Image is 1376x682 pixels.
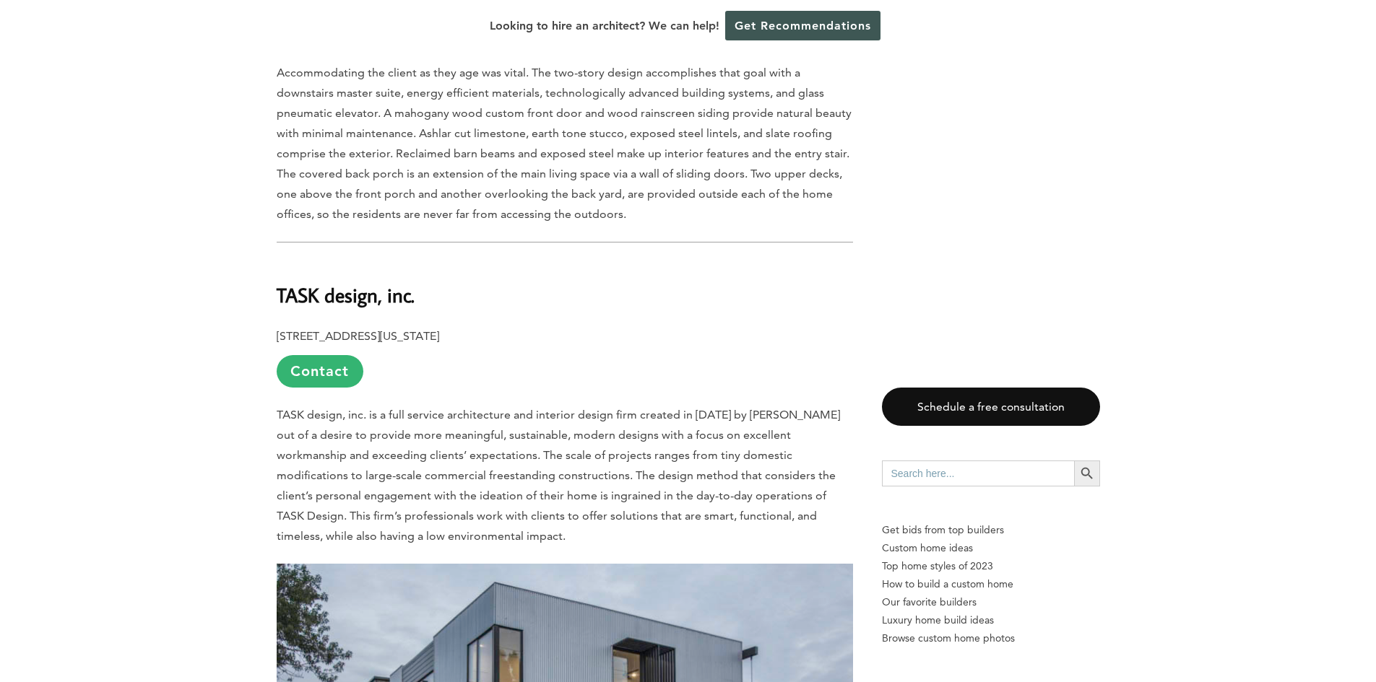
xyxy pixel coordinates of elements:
[882,629,1100,647] a: Browse custom home photos
[277,329,439,343] b: [STREET_ADDRESS][US_STATE]
[882,460,1074,486] input: Search here...
[882,521,1100,539] p: Get bids from top builders
[882,388,1100,426] a: Schedule a free consultation
[725,11,880,40] a: Get Recommendations
[882,557,1100,575] a: Top home styles of 2023
[882,611,1100,629] a: Luxury home build ideas
[882,575,1100,593] a: How to build a custom home
[277,355,363,388] a: Contact
[277,282,415,307] b: TASK design, inc.
[1079,465,1095,481] svg: Search
[277,63,853,224] p: Accommodating the client as they age was vital. The two-story design accomplishes that goal with ...
[277,408,840,543] span: TASK design, inc. is a full service architecture and interior design firm created in [DATE] by [P...
[882,539,1100,557] a: Custom home ideas
[882,593,1100,611] a: Our favorite builders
